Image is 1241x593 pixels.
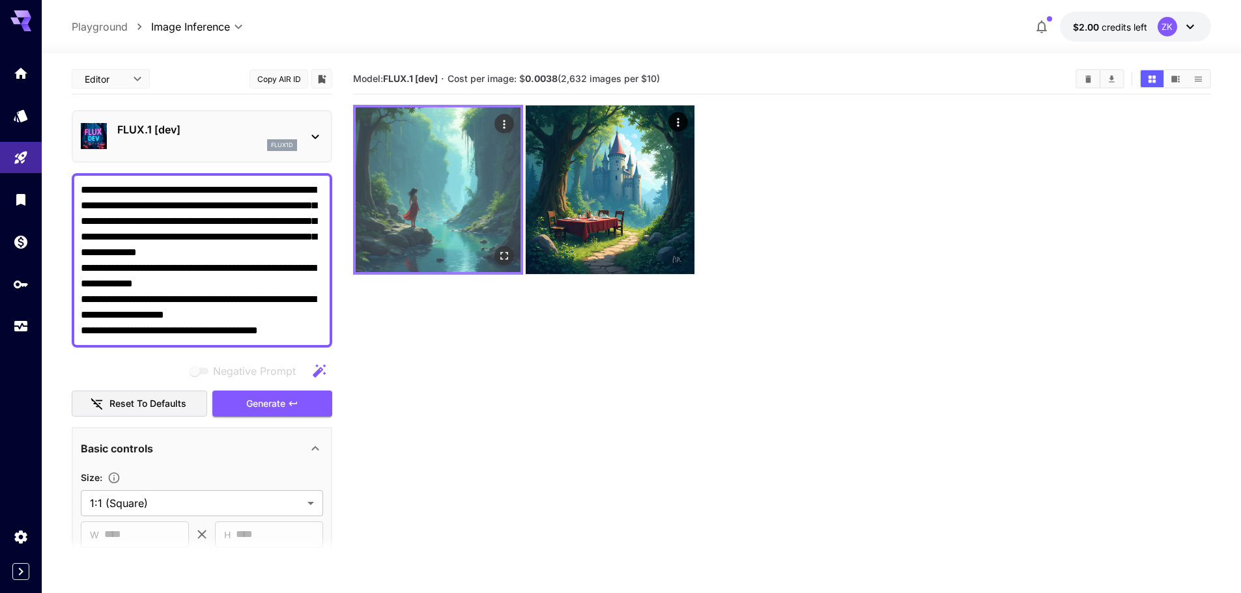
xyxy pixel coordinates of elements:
[1073,21,1102,33] span: $2.00
[13,107,29,124] div: Models
[250,70,308,89] button: Copy AIR ID
[13,234,29,250] div: Wallet
[526,105,694,274] img: 9k=
[12,563,29,580] button: Expand sidebar
[224,527,231,542] span: H
[1164,70,1187,87] button: Show images in video view
[13,191,29,208] div: Library
[316,71,328,87] button: Add to library
[13,150,29,166] div: Playground
[441,71,444,87] p: ·
[494,114,514,133] div: Actions
[81,117,323,156] div: FLUX.1 [dev]flux1d
[102,471,126,484] button: Adjust the dimensions of the generated image by specifying its width and height in pixels, or sel...
[353,73,438,84] span: Model:
[81,472,102,483] span: Size :
[1100,70,1123,87] button: Download All
[1158,17,1177,36] div: ZK
[90,495,302,511] span: 1:1 (Square)
[81,441,153,456] p: Basic controls
[1141,70,1163,87] button: Show images in grid view
[246,396,285,412] span: Generate
[1187,70,1210,87] button: Show images in list view
[448,73,660,84] span: Cost per image: $ (2,632 images per $10)
[668,112,688,131] div: Actions
[271,141,293,150] p: flux1d
[13,318,29,335] div: Usage
[1076,69,1124,89] div: Clear ImagesDownload All
[1139,69,1211,89] div: Show images in grid viewShow images in video viewShow images in list view
[213,363,296,379] span: Negative Prompt
[13,276,29,292] div: API Keys
[72,391,207,417] button: Reset to defaults
[1077,70,1100,87] button: Clear Images
[90,527,99,542] span: W
[72,19,151,34] nav: breadcrumb
[494,246,514,266] div: Open in fullscreen
[383,73,438,84] b: FLUX.1 [dev]
[1102,21,1147,33] span: credits left
[1073,20,1147,34] div: $2.00
[151,19,230,34] span: Image Inference
[81,433,323,464] div: Basic controls
[525,73,558,84] b: 0.0038
[117,122,297,137] p: FLUX.1 [dev]
[13,65,29,81] div: Home
[212,391,332,417] button: Generate
[356,107,521,272] img: 2Q==
[1060,12,1211,42] button: $2.00ZK
[187,363,306,379] span: Negative prompts are not compatible with the selected model.
[72,19,128,34] a: Playground
[13,529,29,545] div: Settings
[85,72,125,86] span: Editor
